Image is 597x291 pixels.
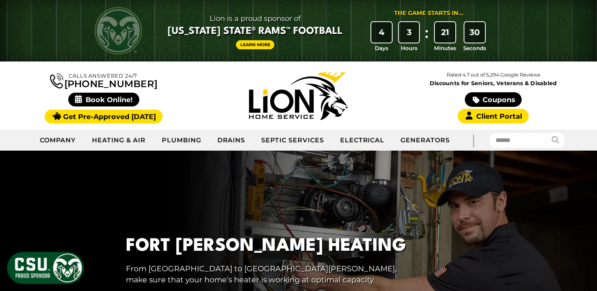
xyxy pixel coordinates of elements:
[332,131,393,150] a: Electrical
[398,80,589,86] span: Discounts for Seniors, Veterans & Disabled
[68,93,140,106] span: Book Online!
[463,44,486,52] span: Seconds
[32,131,84,150] a: Company
[45,110,163,123] a: Get Pre-Approved [DATE]
[210,131,254,150] a: Drains
[375,44,388,52] span: Days
[401,44,417,52] span: Hours
[95,7,142,54] img: CSU Rams logo
[423,22,430,52] div: :
[253,131,332,150] a: Septic Services
[371,22,392,43] div: 4
[465,92,522,107] a: Coupons
[396,71,591,79] p: Rated 4.7 out of 5,294 Google Reviews
[393,131,458,150] a: Generators
[434,44,456,52] span: Minutes
[154,131,210,150] a: Plumbing
[168,12,342,25] span: Lion is a proud sponsor of
[464,22,485,43] div: 30
[126,233,413,259] h1: Fort [PERSON_NAME] Heating
[458,109,529,123] a: Client Portal
[236,40,275,49] a: Learn More
[249,72,348,120] img: Lion Home Service
[458,130,489,151] div: |
[394,9,463,18] div: The Game Starts in...
[126,263,413,286] p: From [GEOGRAPHIC_DATA] to [GEOGRAPHIC_DATA][PERSON_NAME], make sure that your home’s heater is wo...
[435,22,455,43] div: 21
[399,22,419,43] div: 3
[168,25,342,38] span: [US_STATE] State® Rams™ Football
[50,72,157,89] a: [PHONE_NUMBER]
[84,131,153,150] a: Heating & Air
[6,251,85,285] img: CSU Sponsor Badge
